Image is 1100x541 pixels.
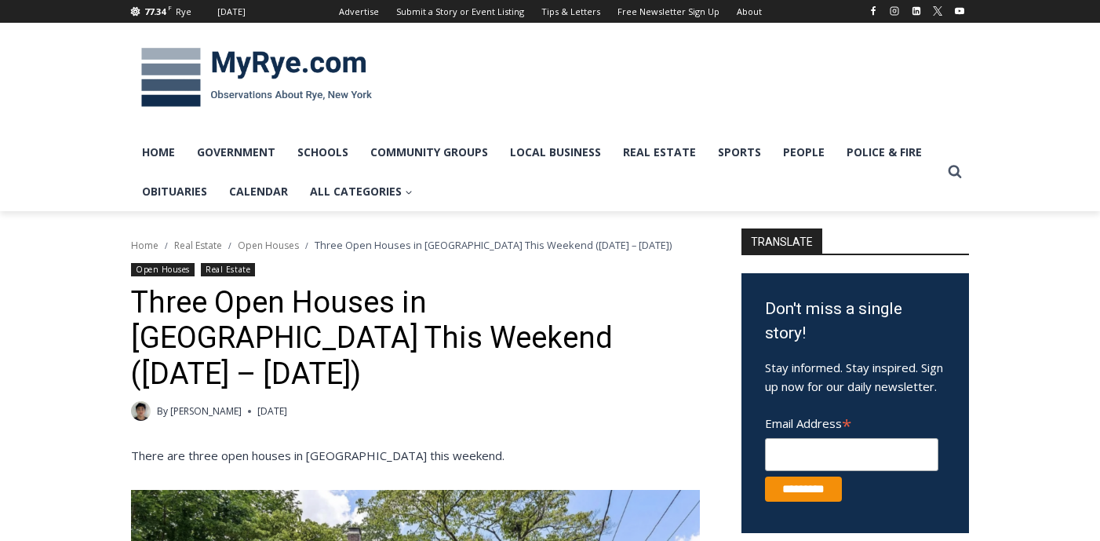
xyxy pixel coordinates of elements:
[305,240,308,251] span: /
[217,5,246,19] div: [DATE]
[176,5,191,19] div: Rye
[144,5,166,17] span: 77.34
[168,3,172,12] span: F
[907,2,926,20] a: Linkedin
[201,263,255,276] a: Real Estate
[165,240,168,251] span: /
[157,404,168,419] span: By
[741,228,822,254] strong: TRANSLATE
[310,183,413,200] span: All Categories
[131,237,700,253] nav: Breadcrumbs
[131,448,504,463] span: There are three open houses in [GEOGRAPHIC_DATA] this weekend.
[131,133,941,212] nav: Primary Navigation
[359,133,499,172] a: Community Groups
[765,297,945,346] h3: Don't miss a single story!
[286,133,359,172] a: Schools
[170,404,242,418] a: [PERSON_NAME]
[131,401,151,421] img: Patel, Devan - bio cropped 200x200
[228,240,231,251] span: /
[299,172,424,211] a: All Categories
[941,158,969,186] button: View Search Form
[131,285,700,393] h1: Three Open Houses in [GEOGRAPHIC_DATA] This Weekend ([DATE] – [DATE])
[238,239,299,252] a: Open Houses
[885,2,904,20] a: Instagram
[257,404,287,419] time: [DATE]
[131,401,151,421] a: Author image
[765,408,938,436] label: Email Address
[765,358,945,396] p: Stay informed. Stay inspired. Sign up now for our daily newsletter.
[707,133,772,172] a: Sports
[174,239,222,252] a: Real Estate
[612,133,707,172] a: Real Estate
[218,172,299,211] a: Calendar
[131,172,218,211] a: Obituaries
[131,37,382,119] img: MyRye.com
[131,263,195,276] a: Open Houses
[836,133,933,172] a: Police & Fire
[315,238,672,252] span: Three Open Houses in [GEOGRAPHIC_DATA] This Weekend ([DATE] – [DATE])
[950,2,969,20] a: YouTube
[864,2,883,20] a: Facebook
[499,133,612,172] a: Local Business
[131,133,186,172] a: Home
[772,133,836,172] a: People
[131,239,158,252] a: Home
[928,2,947,20] a: X
[186,133,286,172] a: Government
